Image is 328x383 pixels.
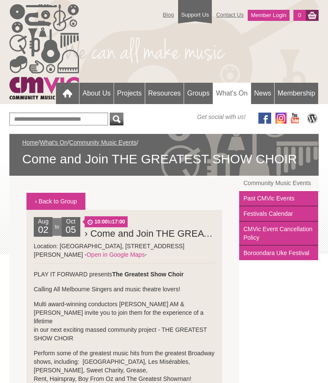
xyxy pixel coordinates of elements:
a: Community Music Events [239,176,318,191]
a: What's On [213,83,251,104]
a: Community Music Events [69,139,137,146]
a: Contact Us [212,7,248,22]
a: Membership [275,83,318,104]
p: PLAY IT FORWARD presents [34,270,215,279]
span: to [85,216,128,227]
a: Boroondara Uke Festival [239,246,318,260]
img: cmvic_logo.png [9,4,79,99]
h2: › Come and Join THE GREATEST SHOW CHOIR [85,226,215,242]
span: Get social with us! [197,113,246,121]
a: Open in Google Maps [87,251,145,258]
a: CMVic Event Cancellation Policy [239,222,318,246]
div: / / / [22,138,306,167]
a: Festivals Calendar [239,206,318,222]
span: Come and Join THE GREATEST SHOW CHOIR [22,151,306,167]
p: Perform some of the greatest music hits from the greatest Broadway shows, including: [GEOGRAPHIC_... [34,349,215,383]
strong: 10:00 [94,219,108,225]
a: Resources [145,83,184,104]
p: Calling All Melbourne Singers and music theatre lovers! [34,285,215,293]
a: What's On [40,139,67,146]
div: to [53,218,61,236]
strong: 17:00 [112,219,125,225]
a: Projects [114,83,145,104]
strong: The Greatest Show Choir [112,271,184,278]
a: News [251,83,274,104]
a: About Us [79,83,114,104]
a: Member Login [248,10,289,21]
a: 0 [293,10,306,21]
a: Groups [184,83,212,104]
h2: 02 [36,226,50,237]
p: Multi award-winning conductors [PERSON_NAME] AM & [PERSON_NAME] invite you to join them for the e... [34,300,215,342]
div: Aug [34,217,53,237]
a: Past CMVic Events [239,191,318,206]
h2: 05 [64,226,78,237]
img: icon-instagram.png [275,113,287,124]
a: Home [22,139,38,146]
a: Blog [158,7,178,22]
img: CMVic Blog [306,113,319,124]
a: ‹ Back to Group [26,193,85,210]
div: Oct [61,217,80,237]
